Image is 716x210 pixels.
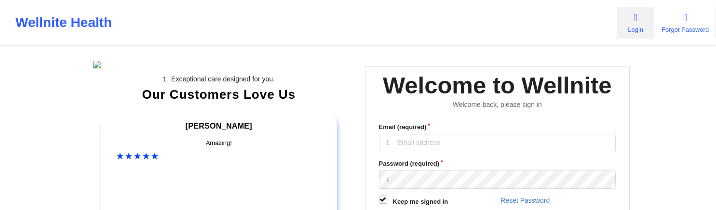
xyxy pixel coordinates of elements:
div: Welcome back, please sign in [372,101,623,109]
li: Exceptional care designed for you. [102,75,345,83]
label: Email (required) [379,122,616,132]
a: Forgot Password [654,7,716,39]
input: Email address [379,134,616,152]
div: Our Customers Love Us [93,90,345,99]
a: Login [617,7,654,39]
div: Welcome to Wellnite [383,70,612,101]
img: wellnite-auth-hero_200.c722682e.png [93,61,345,68]
div: Amazing! [117,138,321,148]
a: Reset Password [500,197,550,204]
label: Keep me signed in [393,197,448,207]
label: Password (required) [379,159,616,169]
span: [PERSON_NAME] [186,122,252,130]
